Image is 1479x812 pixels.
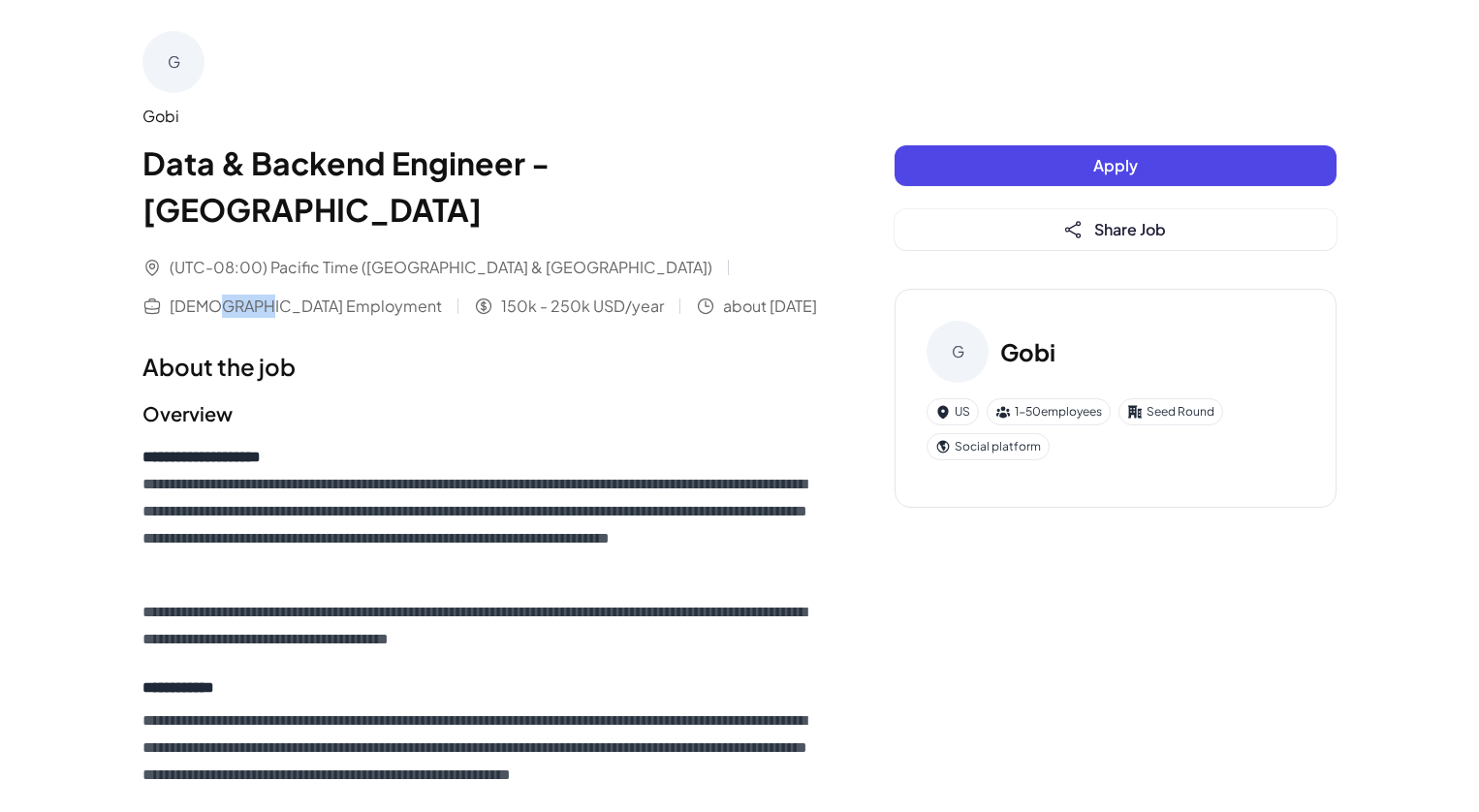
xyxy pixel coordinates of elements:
span: about [DATE] [723,295,817,318]
div: G [142,31,205,93]
button: Apply [895,145,1337,186]
span: Apply [1093,155,1138,175]
span: (UTC-08:00) Pacific Time ([GEOGRAPHIC_DATA] & [GEOGRAPHIC_DATA]) [170,256,712,279]
div: Gobi [142,105,817,128]
button: Share Job [895,209,1337,250]
h2: Overview [142,399,817,428]
span: Share Job [1094,219,1166,239]
span: 150k - 250k USD/year [501,295,664,318]
div: US [927,398,979,425]
span: [DEMOGRAPHIC_DATA] Employment [170,295,442,318]
h1: Data & Backend Engineer - [GEOGRAPHIC_DATA] [142,140,817,233]
div: Social platform [927,433,1050,460]
div: 1-50 employees [987,398,1111,425]
div: G [927,321,989,383]
h3: Gobi [1000,334,1055,369]
div: Seed Round [1118,398,1223,425]
h1: About the job [142,349,817,384]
